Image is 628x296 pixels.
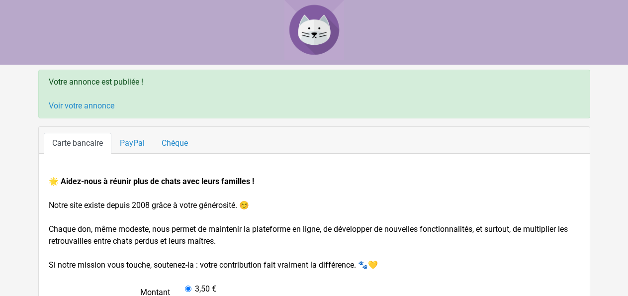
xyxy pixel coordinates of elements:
a: PayPal [111,133,153,154]
label: 3,50 € [195,283,216,295]
a: Voir votre annonce [49,101,114,110]
a: Chèque [153,133,196,154]
strong: 🌟 Aidez-nous à réunir plus de chats avec leurs familles ! [49,177,254,186]
a: Carte bancaire [44,133,111,154]
div: Votre annonce est publiée ! [38,70,590,118]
